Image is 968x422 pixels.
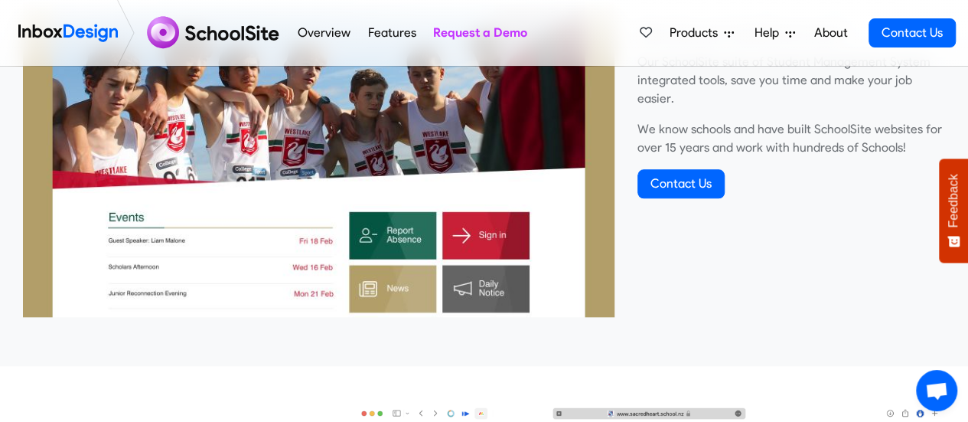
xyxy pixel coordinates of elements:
span: Products [670,24,724,42]
img: schoolsite logo [141,15,289,51]
a: Contact Us [637,169,725,198]
a: Products [663,18,740,48]
a: Request a Demo [429,18,531,48]
span: Feedback [947,174,960,227]
a: Features [363,18,420,48]
a: About [810,18,852,48]
p: Our SchoolSite suite of Student Management System integrated tools, save you time and make your j... [637,53,945,108]
a: Overview [294,18,355,48]
a: Help [748,18,801,48]
p: We know schools and have built SchoolSite websites for over 15 years and work with hundreds of Sc... [637,120,945,157]
button: Feedback - Show survey [939,159,968,263]
span: Help [755,24,785,42]
div: Open chat [916,370,957,411]
a: Contact Us [869,18,956,47]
